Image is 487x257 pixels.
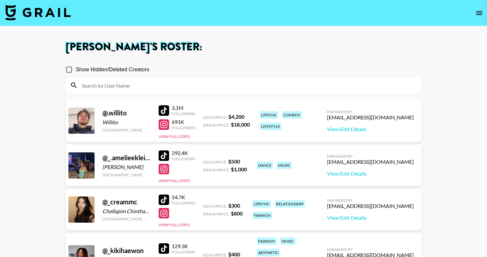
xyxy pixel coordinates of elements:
strong: $ 18,000 [231,121,250,128]
div: @ _creammc [102,198,151,206]
div: music [277,162,292,169]
div: [GEOGRAPHIC_DATA] [102,216,151,221]
div: lipsync [260,111,278,119]
div: lipsync [252,200,271,208]
div: Followers [172,249,195,254]
div: [GEOGRAPHIC_DATA] [102,172,151,177]
div: [EMAIL_ADDRESS][DOMAIN_NAME] [327,203,414,209]
span: Brand Price: [203,212,230,216]
div: Followers [172,111,195,116]
div: 54.7K [172,194,195,200]
div: fashion [257,237,276,245]
strong: $ 800 [231,210,243,216]
div: @ _.amelieeklein._ [102,154,151,162]
div: [EMAIL_ADDRESS][DOMAIN_NAME] [327,159,414,165]
a: View/Edit Details [327,170,414,177]
div: lifestyle [260,123,281,130]
div: music [280,237,295,245]
div: Followers [172,156,195,161]
div: [GEOGRAPHIC_DATA] [102,128,151,132]
button: open drawer [473,7,486,20]
strong: $ 1,000 [231,166,247,172]
input: Search by User Name [78,80,417,91]
div: Willito [102,119,151,126]
button: View Full Stats [159,134,190,139]
div: fashion [252,212,272,219]
span: Brand Price: [203,167,230,172]
div: @ _kikihaewon [102,247,151,255]
span: Song Price: [203,204,227,209]
div: [PERSON_NAME] [102,164,151,170]
div: [EMAIL_ADDRESS][DOMAIN_NAME] [327,114,414,121]
button: View Full Stats [159,178,190,183]
div: Managed By [327,247,414,252]
span: Song Price: [203,115,227,120]
div: Managed By [327,198,414,203]
strong: $ 4,200 [228,113,244,120]
div: 3.1M [172,105,195,111]
div: comedy [282,111,302,119]
strong: $ 500 [228,158,240,164]
div: relationship [275,200,305,208]
div: Followers [172,125,195,130]
span: Brand Price: [203,123,230,128]
div: Managed By [327,154,414,159]
div: Chollapim Chinthammit [102,208,151,214]
a: View/Edit Details [327,126,414,132]
div: Managed By [327,109,414,114]
strong: $ 300 [228,202,240,209]
img: Grail Talent [5,5,71,20]
a: View/Edit Details [327,214,414,221]
button: View Full Stats [159,222,190,227]
div: aesthetic [257,249,280,256]
div: 691K [172,119,195,125]
div: 129.3K [172,243,195,249]
div: @ .willito [102,109,151,117]
span: Show Hidden/Deleted Creators [76,66,149,74]
span: Song Price: [203,160,227,164]
h1: [PERSON_NAME] 's Roster: [66,42,422,52]
div: Followers [172,200,195,205]
div: dance [257,162,273,169]
div: 292.4K [172,150,195,156]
